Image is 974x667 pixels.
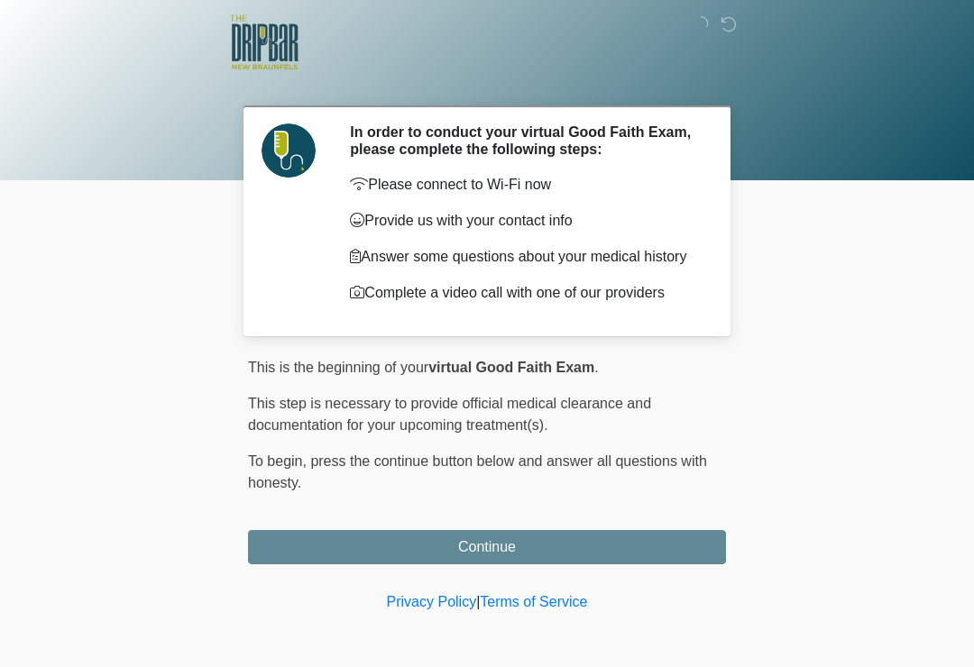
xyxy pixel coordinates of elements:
[248,453,707,490] span: press the continue button below and answer all questions with honesty.
[350,210,699,232] p: Provide us with your contact info
[350,123,699,158] h2: In order to conduct your virtual Good Faith Exam, please complete the following steps:
[480,594,587,609] a: Terms of Service
[476,594,480,609] a: |
[248,360,428,375] span: This is the beginning of your
[230,14,299,72] img: The DRIPBaR - New Braunfels Logo
[248,396,651,433] span: This step is necessary to provide official medical clearance and documentation for your upcoming ...
[387,594,477,609] a: Privacy Policy
[248,453,310,469] span: To begin,
[594,360,598,375] span: .
[428,360,594,375] strong: virtual Good Faith Exam
[350,174,699,196] p: Please connect to Wi-Fi now
[350,282,699,304] p: Complete a video call with one of our providers
[262,123,316,178] img: Agent Avatar
[350,246,699,268] p: Answer some questions about your medical history
[248,530,726,564] button: Continue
